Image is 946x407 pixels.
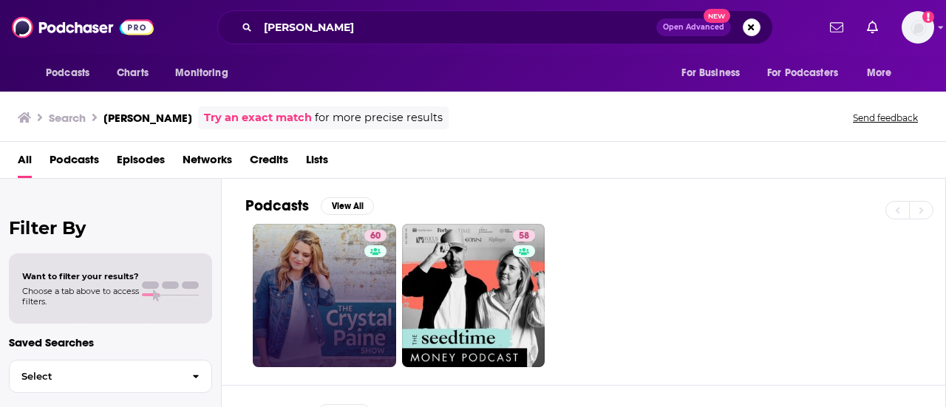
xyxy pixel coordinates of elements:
button: Show profile menu [902,11,934,44]
a: 58 [402,224,545,367]
a: 60 [364,230,387,242]
a: Credits [250,148,288,178]
span: Open Advanced [663,24,724,31]
span: For Podcasters [767,63,838,83]
a: PodcastsView All [245,196,374,215]
span: Want to filter your results? [22,271,139,281]
img: Podchaser - Follow, Share and Rate Podcasts [12,13,154,41]
button: Send feedback [848,112,922,124]
a: Try an exact match [204,109,312,126]
button: open menu [857,59,911,87]
span: Podcasts [46,63,89,83]
a: Show notifications dropdown [824,15,849,40]
a: 60 [253,224,396,367]
svg: Add a profile image [922,11,934,23]
h3: Search [49,111,86,125]
span: 60 [370,229,381,244]
a: 58 [513,230,535,242]
a: Charts [107,59,157,87]
img: User Profile [902,11,934,44]
span: Select [10,372,180,381]
input: Search podcasts, credits, & more... [258,16,656,39]
button: View All [321,197,374,215]
button: open menu [758,59,860,87]
h3: [PERSON_NAME] [103,111,192,125]
h2: Filter By [9,217,212,239]
span: More [867,63,892,83]
span: Choose a tab above to access filters. [22,286,139,307]
span: Charts [117,63,149,83]
a: Lists [306,148,328,178]
a: Show notifications dropdown [861,15,884,40]
button: Open AdvancedNew [656,18,731,36]
span: 58 [519,229,529,244]
span: for more precise results [315,109,443,126]
span: For Business [681,63,740,83]
span: Logged in as WPubPR1 [902,11,934,44]
a: Networks [183,148,232,178]
button: open menu [35,59,109,87]
a: All [18,148,32,178]
button: open menu [671,59,758,87]
span: Monitoring [175,63,228,83]
a: Episodes [117,148,165,178]
a: Podcasts [50,148,99,178]
span: New [704,9,730,23]
button: open menu [165,59,247,87]
button: Select [9,360,212,393]
h2: Podcasts [245,196,309,215]
p: Saved Searches [9,335,212,349]
div: Search podcasts, credits, & more... [217,10,773,44]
